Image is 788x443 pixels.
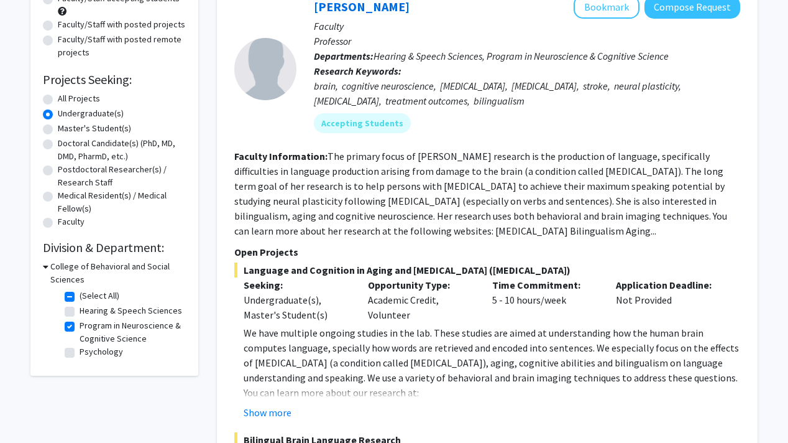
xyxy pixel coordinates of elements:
div: Not Provided [607,277,731,322]
label: Hearing & Speech Sciences [80,304,182,317]
div: Academic Credit, Volunteer [359,277,483,322]
label: Doctoral Candidate(s) (PhD, MD, DMD, PharmD, etc.) [58,137,186,163]
label: Medical Resident(s) / Medical Fellow(s) [58,189,186,215]
div: 5 - 10 hours/week [483,277,607,322]
label: Faculty [58,215,85,228]
p: Opportunity Type: [368,277,474,292]
p: Time Commitment: [492,277,598,292]
span: Language and Cognition in Aging and [MEDICAL_DATA] ([MEDICAL_DATA]) [234,263,740,277]
div: Undergraduate(s), Master's Student(s) [244,292,349,322]
label: Postdoctoral Researcher(s) / Research Staff [58,163,186,189]
label: Undergraduate(s) [58,107,124,120]
p: Seeking: [244,277,349,292]
label: Psychology [80,345,123,358]
label: Master's Student(s) [58,122,131,135]
p: Faculty [314,19,740,34]
mat-chip: Accepting Students [314,113,411,133]
iframe: Chat [9,387,53,434]
label: All Projects [58,92,100,105]
label: (Select All) [80,289,119,302]
label: Faculty/Staff with posted remote projects [58,33,186,59]
p: Open Projects [234,245,740,259]
h2: Division & Department: [43,240,186,255]
h3: College of Behavioral and Social Sciences [50,260,186,286]
b: Departments: [314,50,373,62]
label: Faculty/Staff with posted projects [58,18,185,31]
button: Show more [244,405,291,420]
label: Program in Neuroscience & Cognitive Science [80,319,183,345]
h2: Projects Seeking: [43,72,186,87]
p: We have multiple ongoing studies in the lab. These studies are aimed at understanding how the hum... [244,325,740,385]
p: You can learn more about our research at: [244,385,740,400]
p: Professor [314,34,740,49]
b: Faculty Information: [234,150,328,162]
fg-read-more: The primary focus of [PERSON_NAME] research is the production of language, specifically difficult... [234,150,727,237]
b: Research Keywords: [314,65,401,77]
span: Hearing & Speech Sciences, Program in Neuroscience & Cognitive Science [373,50,669,62]
p: Application Deadline: [616,277,722,292]
div: brain, cognitive neuroscience, [MEDICAL_DATA], [MEDICAL_DATA], stroke, neural plasticity, [MEDICA... [314,78,740,108]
